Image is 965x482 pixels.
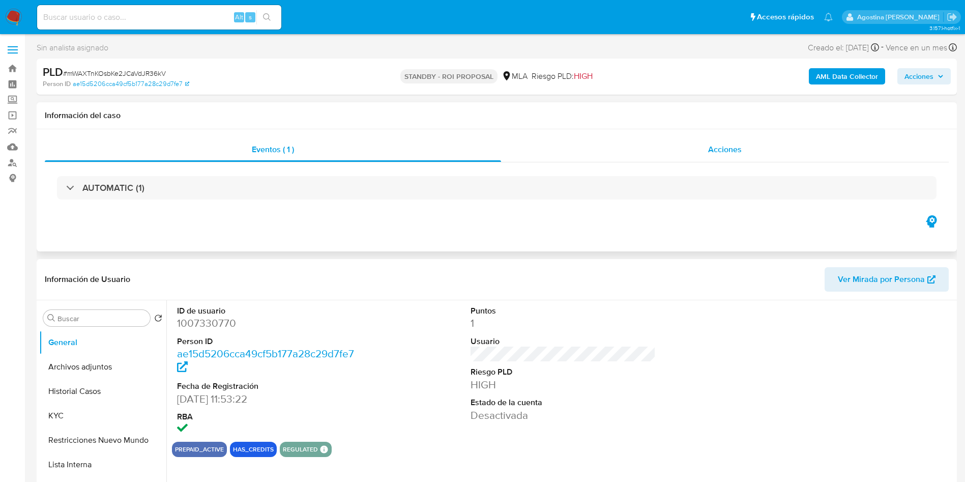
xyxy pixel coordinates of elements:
[233,447,274,451] button: has_credits
[256,10,277,24] button: search-icon
[177,381,363,392] dt: Fecha de Registración
[45,274,130,285] h1: Información de Usuario
[808,41,879,54] div: Creado el: [DATE]
[57,176,937,200] div: AUTOMATIC (1)
[825,267,949,292] button: Ver Mirada por Persona
[39,379,166,404] button: Historial Casos
[177,316,363,330] dd: 1007330770
[177,336,363,347] dt: Person ID
[73,79,189,89] a: ae15d5206cca49cf5b177a28c29d7fe7
[63,68,166,78] span: # mWAXTnKOsbKe2JCaVdJR36kV
[39,330,166,355] button: General
[708,144,742,155] span: Acciones
[43,64,63,80] b: PLD
[57,314,146,323] input: Buscar
[175,447,224,451] button: prepaid_active
[947,12,957,22] a: Salir
[39,452,166,477] button: Lista Interna
[471,336,656,347] dt: Usuario
[37,42,108,53] span: Sin analista asignado
[816,68,878,84] b: AML Data Collector
[177,305,363,317] dt: ID de usuario
[82,182,144,193] h3: AUTOMATIC (1)
[39,428,166,452] button: Restricciones Nuevo Mundo
[235,12,243,22] span: Alt
[177,346,354,375] a: ae15d5206cca49cf5b177a28c29d7fe7
[249,12,252,22] span: s
[502,71,528,82] div: MLA
[471,397,656,408] dt: Estado de la cuenta
[897,68,951,84] button: Acciones
[39,404,166,428] button: KYC
[37,11,281,24] input: Buscar usuario o caso...
[886,42,947,53] span: Vence en un mes
[838,267,925,292] span: Ver Mirada por Persona
[904,68,933,84] span: Acciones
[471,366,656,378] dt: Riesgo PLD
[400,69,498,83] p: STANDBY - ROI PROPOSAL
[471,305,656,317] dt: Puntos
[283,447,318,451] button: regulated
[857,12,943,22] p: agostina.faruolo@mercadolibre.com
[45,110,949,121] h1: Información del caso
[471,378,656,392] dd: HIGH
[177,411,363,422] dt: RBA
[574,70,593,82] span: HIGH
[824,13,833,21] a: Notificaciones
[471,316,656,330] dd: 1
[252,144,294,155] span: Eventos ( 1 )
[881,41,884,54] span: -
[757,12,814,22] span: Accesos rápidos
[177,392,363,406] dd: [DATE] 11:53:22
[809,68,885,84] button: AML Data Collector
[39,355,166,379] button: Archivos adjuntos
[43,79,71,89] b: Person ID
[154,314,162,325] button: Volver al orden por defecto
[532,71,593,82] span: Riesgo PLD:
[471,408,656,422] dd: Desactivada
[47,314,55,322] button: Buscar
